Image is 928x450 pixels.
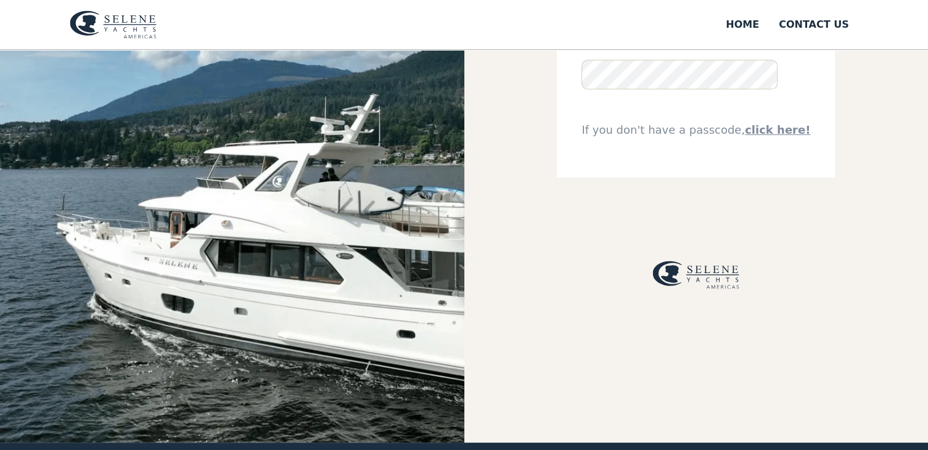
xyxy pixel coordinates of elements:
div: Contact US [779,17,849,32]
div: Home [726,17,759,32]
a: click here! [745,123,810,136]
img: logo [652,261,739,289]
img: logo [70,10,157,39]
div: If you don't have a passcode, [581,121,810,138]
